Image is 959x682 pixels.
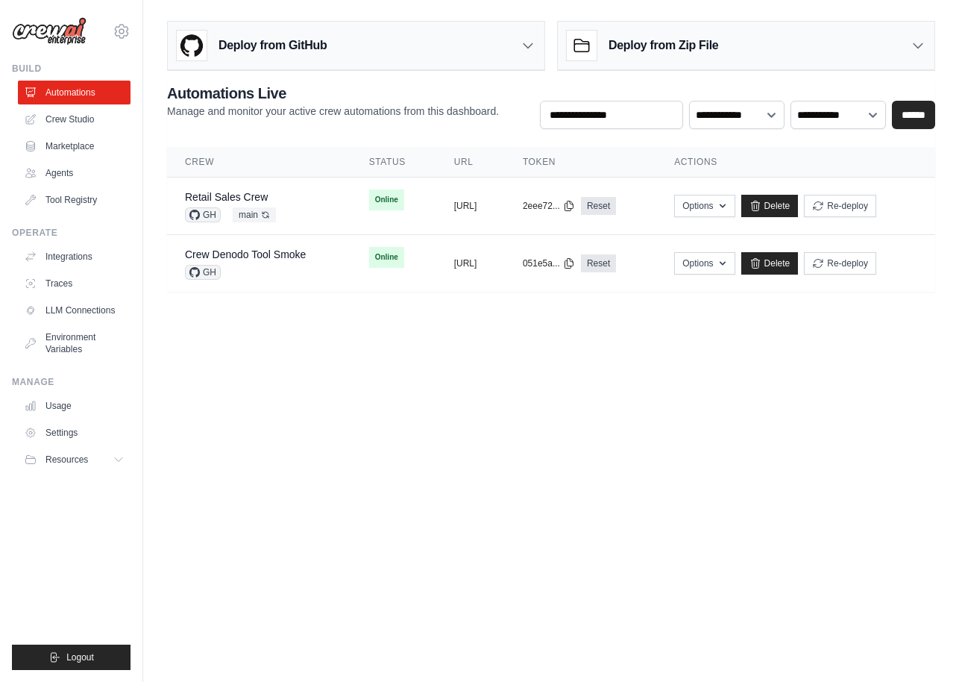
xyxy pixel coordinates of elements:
span: Online [369,190,404,210]
a: LLM Connections [18,298,131,322]
h2: Automations Live [167,83,499,104]
span: Online [369,247,404,268]
a: Delete [741,252,799,275]
a: Crew Denodo Tool Smoke [185,248,306,260]
a: Automations [18,81,131,104]
img: Logo [12,17,87,46]
span: Resources [45,454,88,466]
button: Options [674,195,735,217]
div: Build [12,63,131,75]
a: Crew Studio [18,107,131,131]
th: URL [436,147,505,178]
button: Re-deploy [804,195,876,217]
span: GH [185,207,221,222]
th: Crew [167,147,351,178]
a: Tool Registry [18,188,131,212]
button: Resources [18,448,131,472]
p: Manage and monitor your active crew automations from this dashboard. [167,104,499,119]
a: Traces [18,272,131,295]
th: Actions [656,147,935,178]
a: Reset [581,254,616,272]
a: Settings [18,421,131,445]
a: Usage [18,394,131,418]
a: Integrations [18,245,131,269]
a: Environment Variables [18,325,131,361]
div: Operate [12,227,131,239]
a: Reset [581,197,616,215]
h3: Deploy from GitHub [218,37,327,54]
th: Status [351,147,436,178]
button: 2eee72... [523,200,575,212]
button: Logout [12,645,131,670]
img: GitHub Logo [177,31,207,60]
span: Logout [66,651,94,663]
div: Manage [12,376,131,388]
a: Agents [18,161,131,185]
button: 051e5a... [523,257,575,269]
th: Token [505,147,656,178]
span: GH [185,265,221,280]
a: Delete [741,195,799,217]
button: Re-deploy [804,252,876,275]
a: Retail Sales Crew [185,191,268,203]
button: Options [674,252,735,275]
span: main [233,207,276,222]
a: Marketplace [18,134,131,158]
h3: Deploy from Zip File [609,37,718,54]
